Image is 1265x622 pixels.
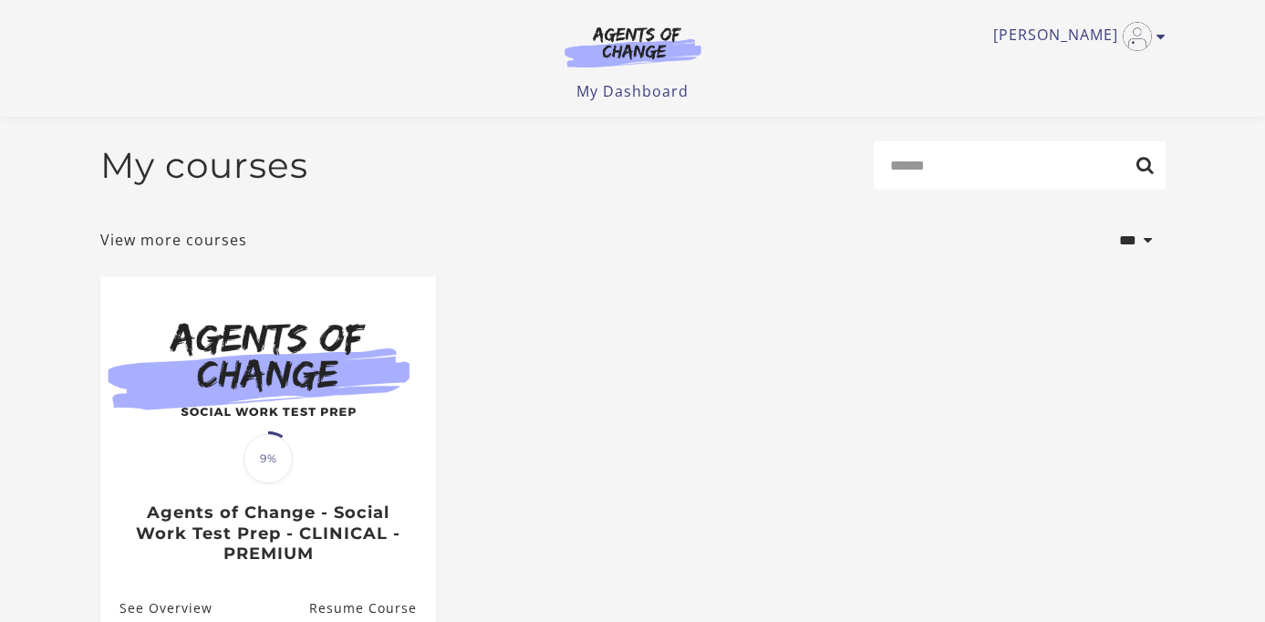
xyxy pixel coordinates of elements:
[100,144,308,187] h2: My courses
[119,503,416,565] h3: Agents of Change - Social Work Test Prep - CLINICAL - PREMIUM
[993,22,1156,51] a: Toggle menu
[545,26,721,67] img: Agents of Change Logo
[576,81,689,101] a: My Dashboard
[244,434,293,483] span: 9%
[100,229,247,251] a: View more courses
